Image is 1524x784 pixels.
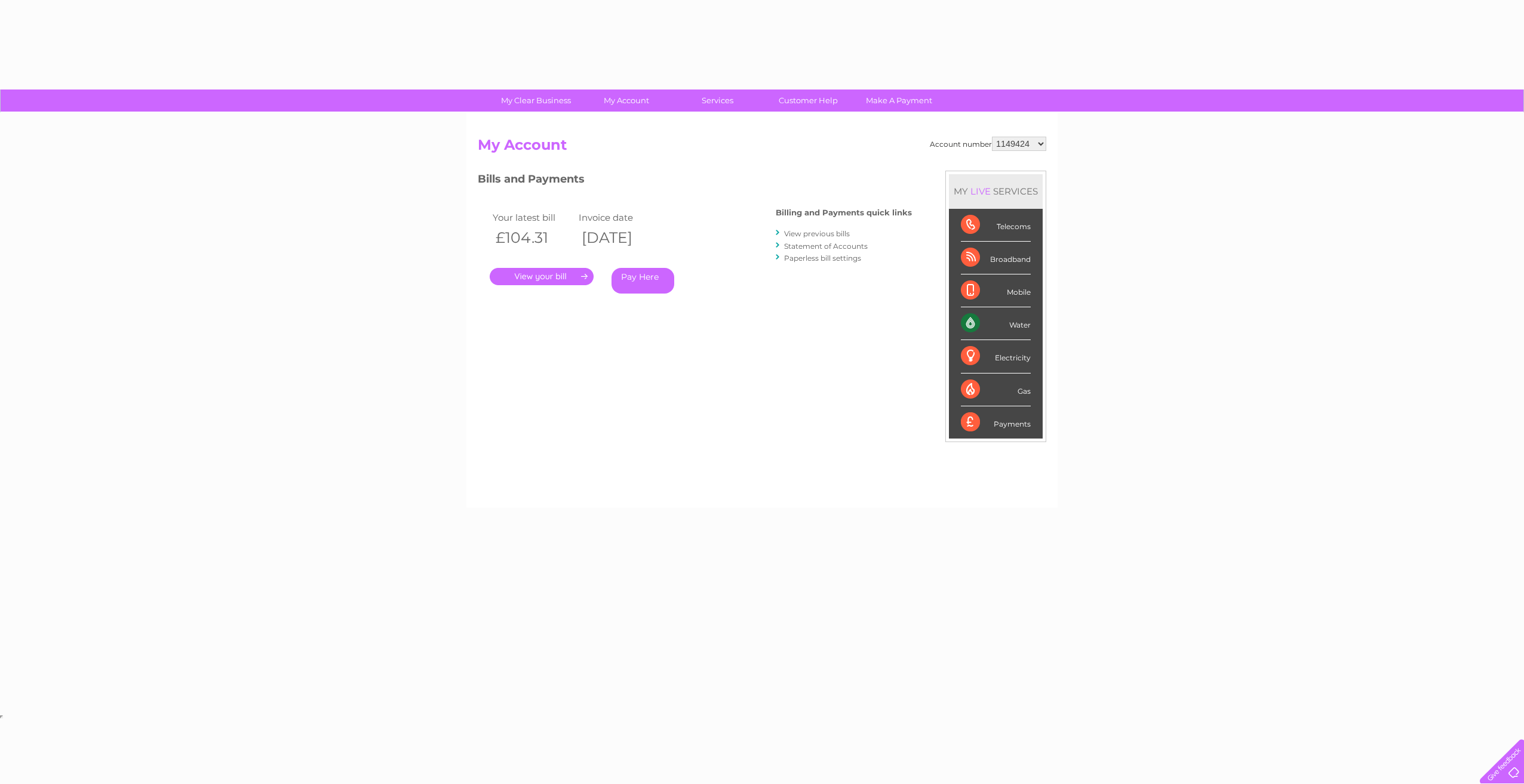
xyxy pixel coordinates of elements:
[961,340,1031,373] div: Electricity
[490,209,576,226] td: Your latest bill
[478,171,912,192] h3: Bills and Payments
[478,137,1046,159] h2: My Account
[668,89,767,112] a: Services
[961,374,1031,406] div: Gas
[961,274,1031,307] div: Mobile
[850,89,948,112] a: Make A Payment
[487,89,585,112] a: My Clear Business
[776,208,912,217] h4: Billing and Payments quick links
[930,137,1046,151] div: Account number
[576,209,662,226] td: Invoice date
[961,406,1031,439] div: Payments
[612,268,674,294] a: Pay Here
[961,242,1031,274] div: Broadband
[961,209,1031,242] div: Telecoms
[576,226,662,250] th: [DATE]
[961,307,1031,340] div: Water
[490,226,576,250] th: £104.31
[784,242,868,251] a: Statement of Accounts
[784,229,850,238] a: View previous bills
[784,254,861,263] a: Paperless bill settings
[949,174,1043,208] div: MY SERVICES
[968,186,993,197] div: LIVE
[577,89,676,112] a: My Account
[490,268,594,285] a: .
[759,89,858,112] a: Customer Help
